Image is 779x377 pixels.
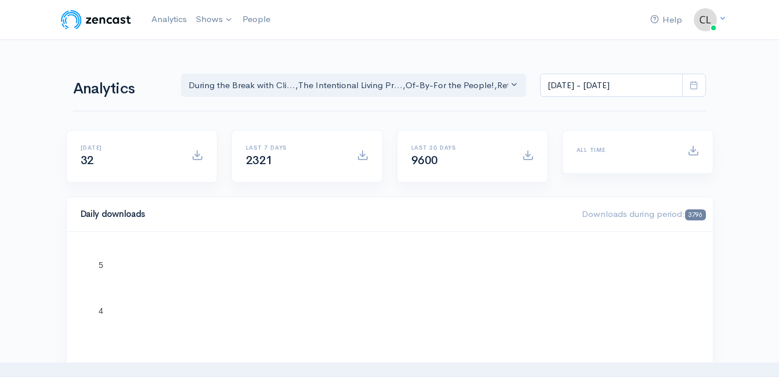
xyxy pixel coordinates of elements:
[411,144,508,151] h6: Last 30 days
[582,208,705,219] span: Downloads during period:
[694,8,717,31] img: ...
[81,144,177,151] h6: [DATE]
[740,338,767,365] iframe: gist-messenger-bubble-iframe
[189,79,509,92] div: During the Break with Cli... , The Intentional Living Pr... , Of-By-For the People! , Rethink - R...
[685,209,705,220] span: 3796
[147,7,191,32] a: Analytics
[577,147,673,153] h6: All time
[411,153,438,168] span: 9600
[59,8,133,31] img: ZenCast Logo
[191,7,238,32] a: Shows
[540,74,683,97] input: analytics date range selector
[181,74,527,97] button: During the Break with Cli..., The Intentional Living Pr..., Of-By-For the People!, Rethink - Rese...
[81,246,699,362] svg: A chart.
[238,7,275,32] a: People
[81,153,94,168] span: 32
[73,81,167,97] h1: Analytics
[246,153,273,168] span: 2321
[246,144,343,151] h6: Last 7 days
[81,209,568,219] h4: Daily downloads
[646,8,687,32] a: Help
[99,306,103,315] text: 4
[99,260,103,270] text: 5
